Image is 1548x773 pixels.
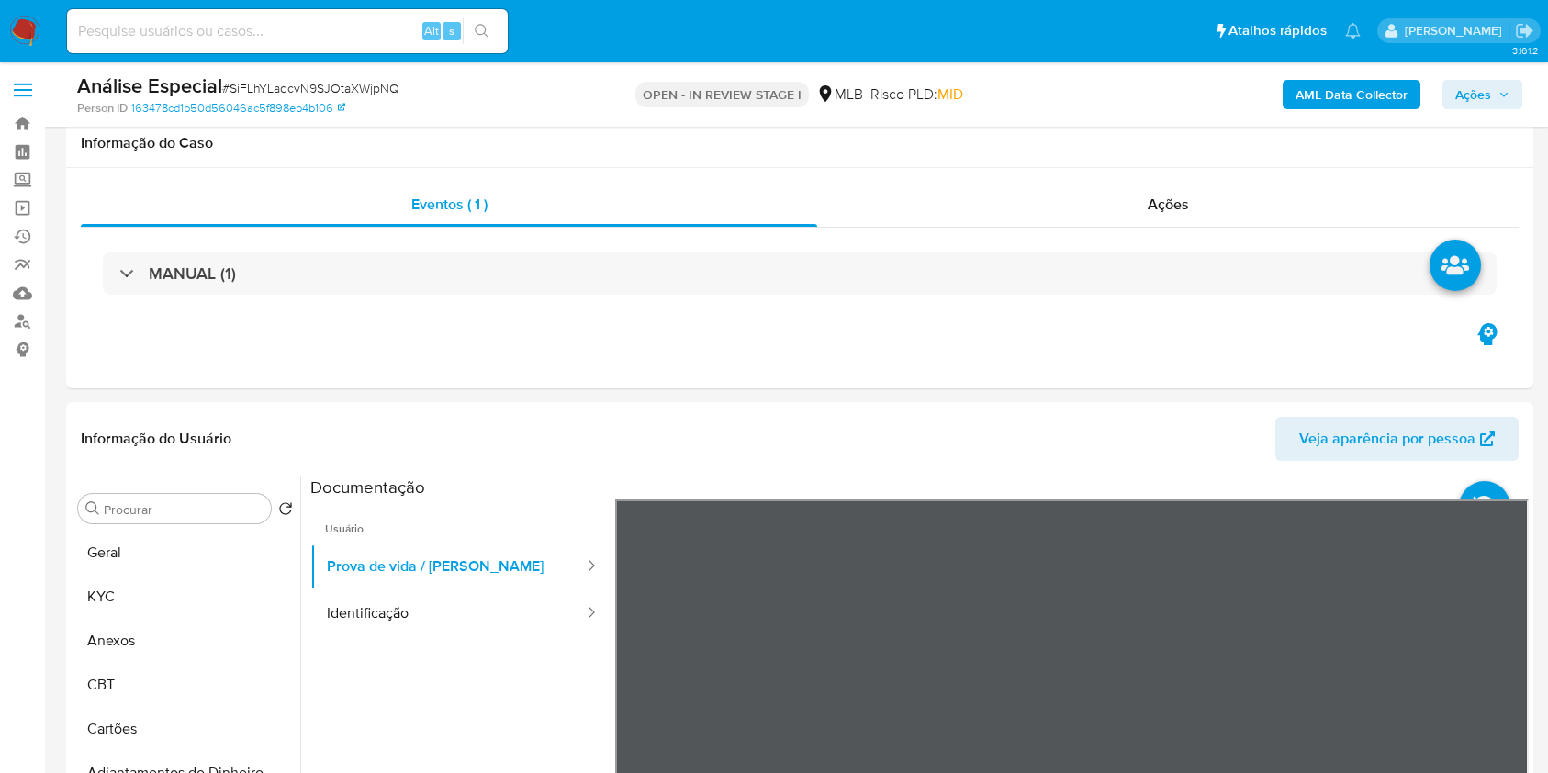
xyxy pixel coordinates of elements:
button: AML Data Collector [1283,80,1420,109]
p: OPEN - IN REVIEW STAGE I [635,82,809,107]
span: s [449,22,454,39]
input: Pesquise usuários ou casos... [67,19,508,43]
p: ana.conceicao@mercadolivre.com [1405,22,1509,39]
span: Ações [1455,80,1491,109]
button: Cartões [71,707,300,751]
b: AML Data Collector [1296,80,1408,109]
button: CBT [71,663,300,707]
button: search-icon [463,18,500,44]
b: Análise Especial [77,71,222,100]
a: Notificações [1345,23,1361,39]
h1: Informação do Usuário [81,430,231,448]
h3: MANUAL (1) [149,263,236,284]
button: Ações [1442,80,1522,109]
span: # SiFLhYLadcvN9SJOtaXWjpNQ [222,79,399,97]
span: Alt [424,22,439,39]
span: MID [937,84,963,105]
button: Retornar ao pedido padrão [278,501,293,521]
span: Eventos ( 1 ) [411,194,488,215]
b: Person ID [77,100,128,117]
h1: Informação do Caso [81,134,1519,152]
button: Veja aparência por pessoa [1275,417,1519,461]
div: MANUAL (1) [103,252,1497,295]
span: Risco PLD: [870,84,963,105]
a: 163478cd1b50d56046ac5f898eb4b106 [131,100,345,117]
input: Procurar [104,501,264,518]
button: Procurar [85,501,100,516]
span: Veja aparência por pessoa [1299,417,1475,461]
span: Atalhos rápidos [1228,21,1327,40]
a: Sair [1515,21,1534,40]
span: Ações [1148,194,1189,215]
button: KYC [71,575,300,619]
button: Geral [71,531,300,575]
div: MLB [816,84,863,105]
button: Anexos [71,619,300,663]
